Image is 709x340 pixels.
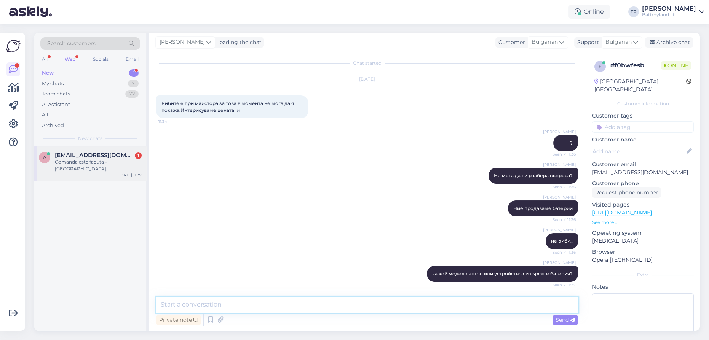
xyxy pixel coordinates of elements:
[543,194,576,200] span: [PERSON_NAME]
[592,121,694,133] input: Add a tag
[124,54,140,64] div: Email
[642,12,696,18] div: Batteryland Ltd
[592,209,652,216] a: [URL][DOMAIN_NAME]
[42,90,70,98] div: Team chats
[160,38,205,46] span: [PERSON_NAME]
[599,64,602,69] span: f
[513,205,573,211] span: Ние продаваме батерии
[642,6,696,12] div: [PERSON_NAME]
[543,129,576,135] span: [PERSON_NAME]
[543,260,576,265] span: [PERSON_NAME]
[55,159,142,172] div: Comanda este facuta - [GEOGRAPHIC_DATA], [GEOGRAPHIC_DATA] -cod postal 627260 - [GEOGRAPHIC_DATA]...
[547,249,576,255] span: Seen ✓ 11:36
[156,60,578,67] div: Chat started
[495,38,525,46] div: Customer
[494,173,573,178] span: Не мога да ви разбера въпроса?
[645,37,693,48] div: Archive chat
[55,152,134,159] span: augustin.eugen@gmail.com
[547,184,576,190] span: Seen ✓ 11:36
[610,61,661,70] div: # f0bwfesb
[129,69,139,77] div: 1
[628,6,639,17] div: TP
[592,100,694,107] div: Customer information
[158,119,187,124] span: 11:34
[547,151,576,157] span: Seen ✓ 11:36
[63,54,77,64] div: Web
[642,6,704,18] a: [PERSON_NAME]Batteryland Ltd
[592,229,694,237] p: Operating system
[592,112,694,120] p: Customer tags
[78,135,102,142] span: New chats
[568,5,610,19] div: Online
[135,152,142,159] div: 1
[556,316,575,323] span: Send
[592,237,694,245] p: [MEDICAL_DATA]
[42,111,48,119] div: All
[605,38,632,46] span: Bulgarian
[592,201,694,209] p: Visited pages
[6,39,21,53] img: Askly Logo
[128,80,139,87] div: 7
[592,147,685,156] input: Add name
[91,54,110,64] div: Socials
[547,282,576,288] span: Seen ✓ 11:37
[432,271,573,276] span: за кой модел лаптоп или устройство си търсите батерия?
[592,136,694,144] p: Customer name
[119,172,142,178] div: [DATE] 11:37
[592,160,694,168] p: Customer email
[42,122,64,129] div: Archived
[592,283,694,291] p: Notes
[42,101,70,108] div: AI Assistant
[156,315,201,325] div: Private note
[543,162,576,167] span: [PERSON_NAME]
[592,168,694,176] p: [EMAIL_ADDRESS][DOMAIN_NAME]
[161,100,295,113] span: Рибите е при майстора за това в момента не мога да я покажа.Интерисуваме цената и
[661,61,691,70] span: Online
[592,187,661,198] div: Request phone number
[532,38,558,46] span: Bulgarian
[594,78,686,94] div: [GEOGRAPHIC_DATA], [GEOGRAPHIC_DATA]
[551,238,573,244] span: не риби..
[543,227,576,233] span: [PERSON_NAME]
[43,154,46,160] span: a
[42,80,64,87] div: My chats
[592,180,694,187] p: Customer phone
[592,248,694,256] p: Browser
[125,90,139,98] div: 72
[42,69,54,77] div: New
[592,219,694,226] p: See more ...
[592,256,694,264] p: Opera [TECHNICAL_ID]
[547,217,576,222] span: Seen ✓ 11:36
[592,272,694,278] div: Extra
[47,40,96,48] span: Search customers
[156,76,578,83] div: [DATE]
[215,38,262,46] div: leading the chat
[40,54,49,64] div: All
[570,140,573,146] span: ?
[574,38,599,46] div: Support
